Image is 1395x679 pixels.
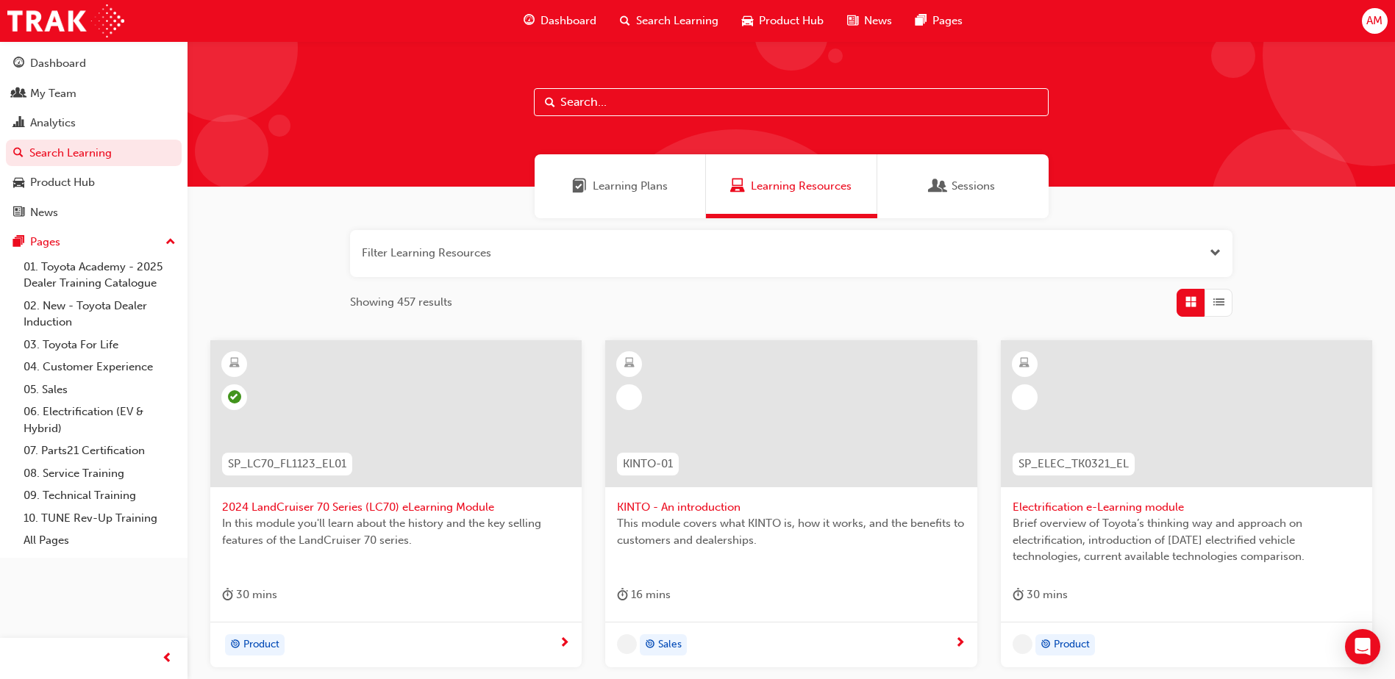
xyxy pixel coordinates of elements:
div: Analytics [30,115,76,132]
div: 16 mins [617,586,671,604]
span: Product Hub [759,12,824,29]
span: Sessions [952,178,995,195]
a: SP_ELEC_TK0321_ELElectrification e-Learning moduleBrief overview of Toyota’s thinking way and app... [1001,340,1372,668]
span: SP_ELEC_TK0321_EL [1018,456,1129,473]
span: target-icon [645,636,655,655]
span: Dashboard [540,12,596,29]
a: 07. Parts21 Certification [18,439,182,462]
span: next-icon [559,637,570,650]
span: people-icon [13,87,24,101]
span: Learning Plans [593,178,668,195]
a: Analytics [6,109,182,137]
div: News [30,204,58,221]
span: KINTO - An introduction [617,499,965,516]
span: List [1213,294,1224,311]
span: search-icon [13,147,24,160]
a: SP_LC70_FL1123_EL012024 LandCruiser 70 Series (LC70) eLearning ModuleIn this module you'll learn ... [210,340,582,668]
span: This module covers what KINTO is, how it works, and the benefits to customers and dealerships. [617,515,965,548]
div: 30 mins [222,586,277,604]
a: 09. Technical Training [18,484,182,507]
span: In this module you'll learn about the history and the key selling features of the LandCruiser 70 ... [222,515,570,548]
span: learningResourceType_ELEARNING-icon [624,354,635,373]
a: guage-iconDashboard [512,6,608,36]
span: duration-icon [617,586,628,604]
span: Sessions [931,178,946,195]
a: KINTO-01KINTO - An introductionThis module covers what KINTO is, how it works, and the benefits t... [605,340,977,668]
span: Electrification e-Learning module [1013,499,1360,516]
span: Product [1054,636,1090,653]
a: 03. Toyota For Life [18,334,182,356]
a: 04. Customer Experience [18,356,182,378]
span: 2024 LandCruiser 70 Series (LC70) eLearning Module [222,499,570,516]
span: up-icon [165,233,176,252]
a: 05. Sales [18,378,182,401]
a: 06. Electrification (EV & Hybrid) [18,400,182,439]
span: Product [243,636,279,653]
span: prev-icon [162,650,173,668]
span: duration-icon [222,586,233,604]
a: Product Hub [6,169,182,196]
button: Pages [6,229,182,256]
button: DashboardMy TeamAnalyticsSearch LearningProduct HubNews [6,47,182,229]
a: Learning ResourcesLearning Resources [706,154,877,218]
span: Search [545,94,555,111]
span: duration-icon [1013,586,1024,604]
span: car-icon [742,12,753,30]
a: News [6,199,182,226]
span: chart-icon [13,117,24,130]
img: Trak [7,4,124,37]
a: pages-iconPages [904,6,974,36]
span: Search Learning [636,12,718,29]
a: Dashboard [6,50,182,77]
span: Grid [1185,294,1196,311]
span: learningRecordVerb_PASS-icon [228,390,241,403]
div: 30 mins [1013,586,1068,604]
span: Learning Plans [572,178,587,195]
span: search-icon [620,12,630,30]
div: Product Hub [30,174,95,191]
a: search-iconSearch Learning [608,6,730,36]
span: pages-icon [916,12,927,30]
span: Learning Resources [751,178,852,195]
a: car-iconProduct Hub [730,6,835,36]
div: Pages [30,234,60,251]
span: car-icon [13,176,24,190]
a: 08. Service Training [18,462,182,485]
button: AM [1362,8,1388,34]
a: news-iconNews [835,6,904,36]
span: Pages [932,12,963,29]
span: AM [1366,12,1382,29]
a: Search Learning [6,140,182,167]
a: Learning PlansLearning Plans [535,154,706,218]
span: learningResourceType_ELEARNING-icon [1019,354,1030,373]
span: Learning Resources [730,178,745,195]
span: target-icon [1041,636,1051,655]
span: Showing 457 results [350,294,452,311]
a: 01. Toyota Academy - 2025 Dealer Training Catalogue [18,256,182,295]
input: Search... [534,88,1049,116]
div: My Team [30,85,76,102]
span: KINTO-01 [623,456,673,473]
span: Brief overview of Toyota’s thinking way and approach on electrification, introduction of [DATE] e... [1013,515,1360,565]
span: News [864,12,892,29]
a: 10. TUNE Rev-Up Training [18,507,182,530]
span: learningResourceType_ELEARNING-icon [229,354,240,373]
span: news-icon [847,12,858,30]
span: news-icon [13,206,24,220]
span: Sales [658,636,682,653]
span: Open the filter [1210,245,1221,262]
span: guage-icon [524,12,535,30]
span: pages-icon [13,236,24,249]
div: Open Intercom Messenger [1345,629,1380,664]
span: target-icon [230,636,240,655]
span: SP_LC70_FL1123_EL01 [228,456,346,473]
span: next-icon [955,637,966,650]
span: guage-icon [13,57,24,71]
a: 02. New - Toyota Dealer Induction [18,295,182,334]
a: SessionsSessions [877,154,1049,218]
a: My Team [6,80,182,107]
a: All Pages [18,529,182,552]
div: Dashboard [30,55,86,72]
